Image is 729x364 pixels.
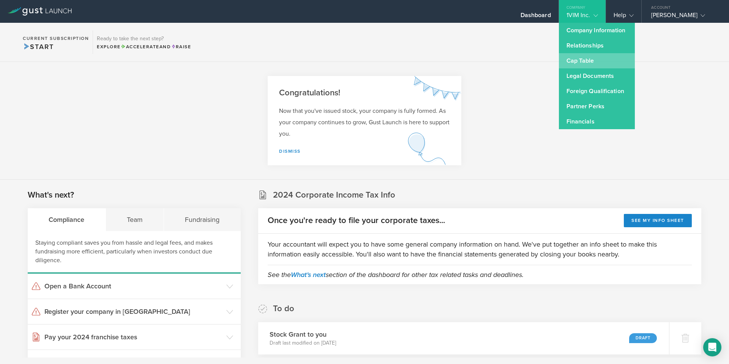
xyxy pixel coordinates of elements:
[270,329,336,339] h3: Stock Grant to you
[121,44,159,49] span: Accelerate
[279,149,301,154] a: Dismiss
[268,271,524,279] em: See the section of the dashboard for other tax related tasks and deadlines.
[273,303,294,314] h2: To do
[268,239,692,259] p: Your accountant will expect you to have some general company information on hand. We've put toget...
[28,208,106,231] div: Compliance
[23,36,89,41] h2: Current Subscription
[23,43,54,51] span: Start
[44,281,222,291] h3: Open a Bank Account
[164,208,241,231] div: Fundraising
[93,30,195,54] div: Ready to take the next step?ExploreAccelerateandRaise
[279,105,450,139] p: Now that you've issued stock, your company is fully formed. As your company continues to grow, Gu...
[171,44,191,49] span: Raise
[273,190,395,201] h2: 2024 Corporate Income Tax Info
[703,338,721,356] div: Open Intercom Messenger
[121,44,171,49] span: and
[651,11,716,23] div: [PERSON_NAME]
[44,307,222,317] h3: Register your company in [GEOGRAPHIC_DATA]
[106,208,164,231] div: Team
[268,215,445,226] h2: Once you're ready to file your corporate taxes...
[44,332,222,342] h3: Pay your 2024 franchise taxes
[624,214,692,227] button: See my info sheet
[566,11,598,23] div: 1VIM Inc.
[629,333,657,343] div: Draft
[28,190,74,201] h2: What's next?
[97,43,191,50] div: Explore
[291,271,326,279] a: What's next
[97,36,191,41] h3: Ready to take the next step?
[270,339,336,347] p: Draft last modified on [DATE]
[279,87,450,98] h2: Congratulations!
[258,322,669,355] div: Stock Grant to youDraft last modified on [DATE]Draft
[28,231,241,274] div: Staying compliant saves you from hassle and legal fees, and makes fundraising more efficient, par...
[521,11,551,23] div: Dashboard
[614,11,634,23] div: Help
